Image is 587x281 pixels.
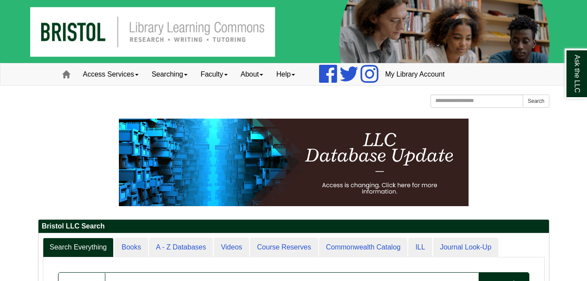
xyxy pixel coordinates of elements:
a: Help [270,63,302,85]
a: My Library Account [379,63,451,85]
a: Searching [145,63,194,85]
button: Search [523,95,549,108]
a: Access Services [76,63,145,85]
a: Course Reserves [250,238,318,257]
a: Videos [214,238,249,257]
a: A - Z Databases [149,238,213,257]
a: Search Everything [43,238,114,257]
a: Commonwealth Catalog [319,238,408,257]
h2: Bristol LLC Search [38,220,549,233]
a: ILL [408,238,432,257]
a: Faculty [194,63,234,85]
a: About [234,63,270,85]
a: Journal Look-Up [433,238,498,257]
a: Books [115,238,148,257]
img: HTML tutorial [119,119,469,206]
